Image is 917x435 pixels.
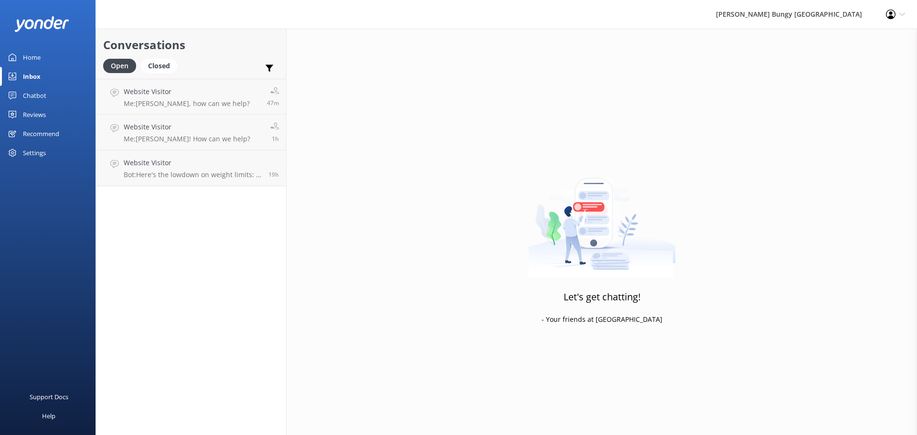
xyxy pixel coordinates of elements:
[23,105,46,124] div: Reviews
[272,135,279,143] span: Oct 03 2025 10:28am (UTC +13:00) Pacific/Auckland
[23,124,59,143] div: Recommend
[103,36,279,54] h2: Conversations
[23,48,41,67] div: Home
[42,406,55,425] div: Help
[23,67,41,86] div: Inbox
[268,170,279,179] span: Oct 02 2025 04:24pm (UTC +13:00) Pacific/Auckland
[23,143,46,162] div: Settings
[124,135,250,143] p: Me: [PERSON_NAME]! How can we help?
[96,115,286,150] a: Website VisitorMe:[PERSON_NAME]! How can we help?1h
[103,60,141,71] a: Open
[23,86,46,105] div: Chatbot
[564,289,640,305] h3: Let's get chatting!
[124,86,250,97] h4: Website Visitor
[124,158,261,168] h4: Website Visitor
[542,314,662,325] p: - Your friends at [GEOGRAPHIC_DATA]
[103,59,136,73] div: Open
[96,150,286,186] a: Website VisitorBot:Here's the lowdown on weight limits: - Kawarau Bridge Bungy: 35kg min/235kg ma...
[30,387,68,406] div: Support Docs
[141,59,177,73] div: Closed
[124,99,250,108] p: Me: [PERSON_NAME], how can we help?
[267,99,279,107] span: Oct 03 2025 10:43am (UTC +13:00) Pacific/Auckland
[141,60,182,71] a: Closed
[124,170,261,179] p: Bot: Here's the lowdown on weight limits: - Kawarau Bridge Bungy: 35kg min/235kg max - Kawarau Zi...
[528,158,676,277] img: artwork of a man stealing a conversation from at giant smartphone
[14,16,69,32] img: yonder-white-logo.png
[124,122,250,132] h4: Website Visitor
[96,79,286,115] a: Website VisitorMe:[PERSON_NAME], how can we help?47m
